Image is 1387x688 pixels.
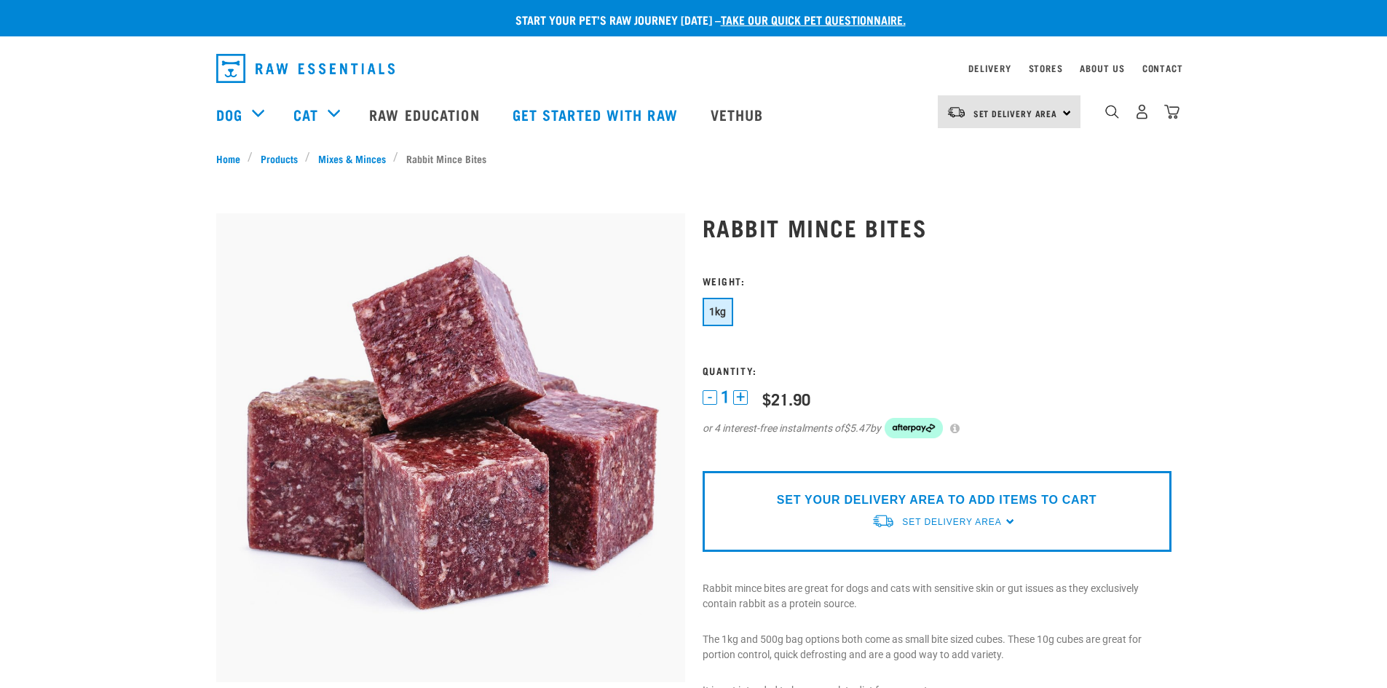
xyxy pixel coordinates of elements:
span: Set Delivery Area [973,111,1058,116]
div: or 4 interest-free instalments of by [703,418,1171,438]
a: About Us [1080,66,1124,71]
p: SET YOUR DELIVERY AREA TO ADD ITEMS TO CART [777,491,1096,509]
a: Products [253,151,305,166]
span: 1 [721,390,730,405]
a: Mixes & Minces [310,151,393,166]
span: 1kg [709,306,727,317]
img: Afterpay [885,418,943,438]
nav: breadcrumbs [216,151,1171,166]
nav: dropdown navigation [205,48,1183,89]
button: - [703,390,717,405]
button: 1kg [703,298,733,326]
img: home-icon-1@2x.png [1105,105,1119,119]
a: Home [216,151,248,166]
a: Contact [1142,66,1183,71]
a: Raw Education [355,85,497,143]
img: Raw Essentials Logo [216,54,395,83]
p: The 1kg and 500g bag options both come as small bite sized cubes. These 10g cubes are great for p... [703,632,1171,663]
img: van-moving.png [872,513,895,529]
img: home-icon@2x.png [1164,104,1179,119]
a: Cat [293,103,318,125]
a: Get started with Raw [498,85,696,143]
a: Delivery [968,66,1011,71]
img: Whole Minced Rabbit Cubes 01 [216,213,685,682]
img: user.png [1134,104,1150,119]
span: $5.47 [844,421,870,436]
button: + [733,390,748,405]
a: take our quick pet questionnaire. [721,16,906,23]
h1: Rabbit Mince Bites [703,214,1171,240]
p: Rabbit mince bites are great for dogs and cats with sensitive skin or gut issues as they exclusiv... [703,581,1171,612]
a: Vethub [696,85,782,143]
a: Dog [216,103,242,125]
a: Stores [1029,66,1063,71]
span: Set Delivery Area [902,517,1001,527]
h3: Quantity: [703,365,1171,376]
img: van-moving.png [947,106,966,119]
div: $21.90 [762,390,810,408]
h3: Weight: [703,275,1171,286]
